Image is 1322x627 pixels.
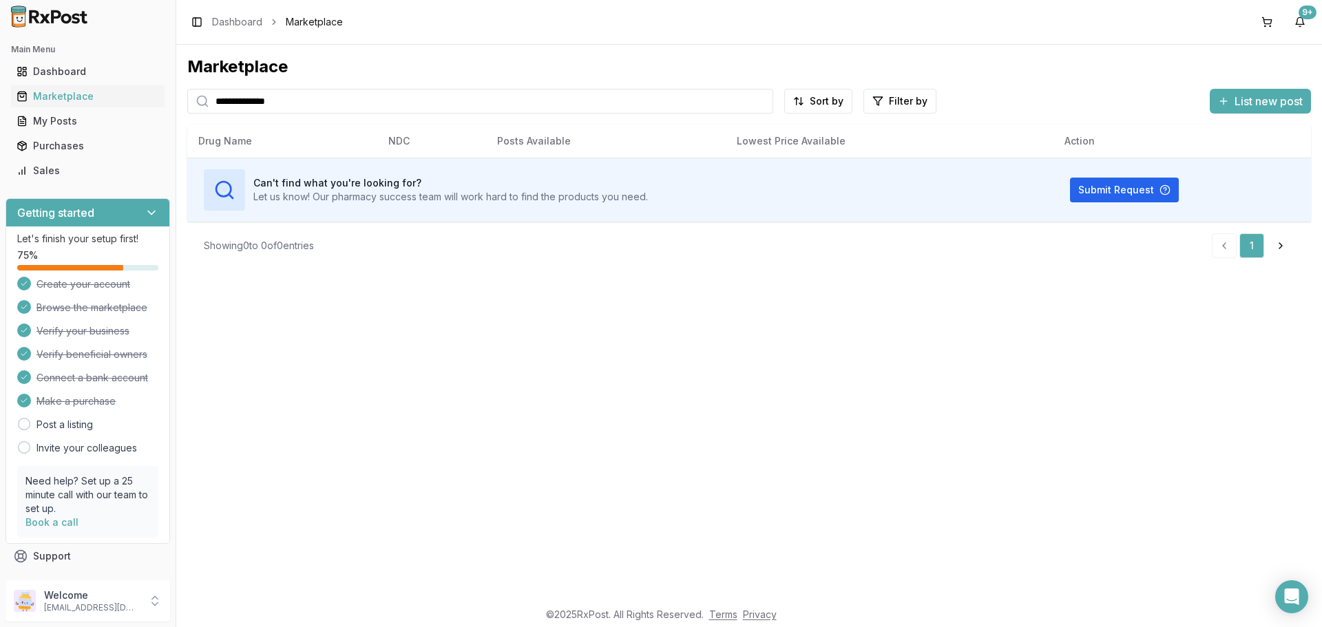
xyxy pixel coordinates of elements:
div: Marketplace [187,56,1311,78]
p: Let us know! Our pharmacy success team will work hard to find the products you need. [253,190,648,204]
button: Sales [6,160,170,182]
div: My Posts [17,114,159,128]
a: Privacy [743,608,777,620]
img: RxPost Logo [6,6,94,28]
span: Create your account [36,277,130,291]
span: Filter by [889,94,927,108]
h2: Main Menu [11,44,165,55]
button: Purchases [6,135,170,157]
a: Dashboard [11,59,165,84]
button: Marketplace [6,85,170,107]
a: Sales [11,158,165,183]
span: List new post [1235,93,1303,109]
a: Book a call [25,516,78,528]
nav: breadcrumb [212,15,343,29]
div: 9+ [1299,6,1316,19]
div: Marketplace [17,89,159,103]
span: Verify beneficial owners [36,348,147,361]
a: Dashboard [212,15,262,29]
span: Make a purchase [36,394,116,408]
button: Filter by [863,89,936,114]
th: Action [1053,125,1311,158]
h3: Can't find what you're looking for? [253,176,648,190]
div: Open Intercom Messenger [1275,580,1308,613]
button: Submit Request [1070,178,1179,202]
div: Dashboard [17,65,159,78]
nav: pagination [1212,233,1294,258]
span: Feedback [33,574,80,588]
span: Marketplace [286,15,343,29]
span: Verify your business [36,324,129,338]
button: List new post [1210,89,1311,114]
th: Lowest Price Available [726,125,1053,158]
div: Purchases [17,139,159,153]
span: Connect a bank account [36,371,148,385]
a: Purchases [11,134,165,158]
button: Sort by [784,89,852,114]
h3: Getting started [17,204,94,221]
img: User avatar [14,590,36,612]
a: Marketplace [11,84,165,109]
span: 75 % [17,248,38,262]
button: 9+ [1289,11,1311,33]
a: Terms [709,608,737,620]
a: 1 [1239,233,1264,258]
div: Sales [17,164,159,178]
p: [EMAIL_ADDRESS][DOMAIN_NAME] [44,602,140,613]
button: Dashboard [6,61,170,83]
p: Let's finish your setup first! [17,232,158,246]
span: Sort by [810,94,843,108]
span: Browse the marketplace [36,301,147,315]
a: Go to next page [1267,233,1294,258]
a: List new post [1210,96,1311,109]
button: Feedback [6,568,170,593]
th: NDC [377,125,486,158]
a: Post a listing [36,418,93,432]
button: My Posts [6,110,170,132]
a: My Posts [11,109,165,134]
th: Posts Available [486,125,726,158]
p: Welcome [44,588,140,602]
p: Need help? Set up a 25 minute call with our team to set up. [25,474,150,516]
div: Showing 0 to 0 of 0 entries [204,239,314,253]
th: Drug Name [187,125,377,158]
a: Invite your colleagues [36,441,137,455]
button: Support [6,544,170,568]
